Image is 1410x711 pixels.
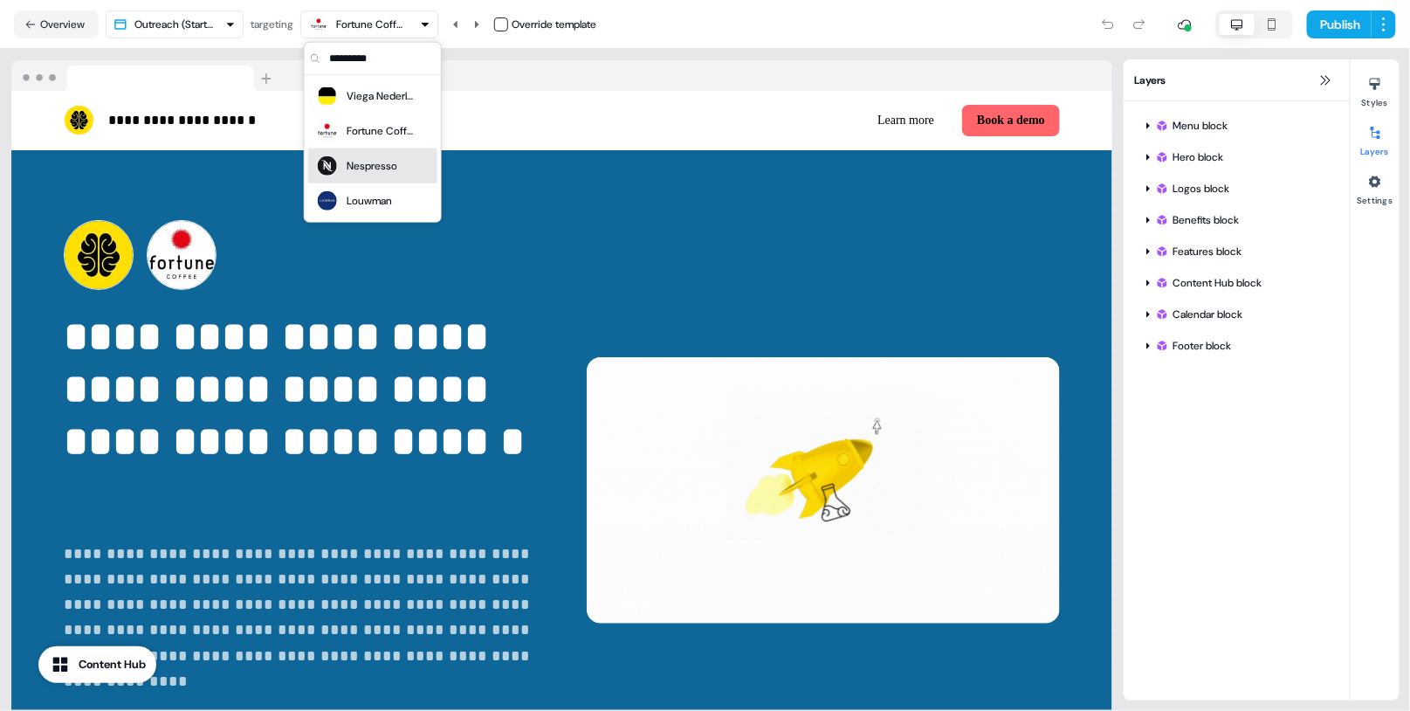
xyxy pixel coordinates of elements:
[1351,70,1400,108] button: Styles
[1134,332,1339,360] div: Footer block
[336,16,406,33] div: Fortune Coffee
[79,656,146,673] div: Content Hub
[1155,117,1332,135] div: Menu block
[1351,168,1400,206] button: Settings
[512,16,596,33] div: Override template
[863,105,948,136] button: Learn more
[38,646,156,683] button: Content Hub
[962,105,1060,136] button: Book a demo
[1307,10,1372,38] button: Publish
[300,10,438,38] button: Fortune Coffee
[1155,180,1332,197] div: Logos block
[1134,206,1339,234] div: Benefits block
[569,105,1061,136] div: Learn moreBook a demo
[11,60,279,92] img: Browser topbar
[347,157,397,175] div: Nespresso
[347,87,416,105] div: Viega Nederland B.V.
[1351,119,1400,157] button: Layers
[134,16,218,33] div: Outreach (Starter)
[1155,274,1332,292] div: Content Hub block
[347,122,416,140] div: Fortune Coffee
[1134,112,1339,140] div: Menu block
[251,16,293,33] div: targeting
[1134,175,1339,203] div: Logos block
[1134,238,1339,266] div: Features block
[1155,306,1332,323] div: Calendar block
[1155,243,1332,260] div: Features block
[1134,300,1339,328] div: Calendar block
[587,357,1060,624] img: Image
[1155,337,1332,355] div: Footer block
[347,192,392,210] div: Louwman
[1155,148,1332,166] div: Hero block
[1134,143,1339,171] div: Hero block
[1124,59,1350,101] div: Layers
[14,10,99,38] button: Overview
[1155,211,1332,229] div: Benefits block
[1134,269,1339,297] div: Content Hub block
